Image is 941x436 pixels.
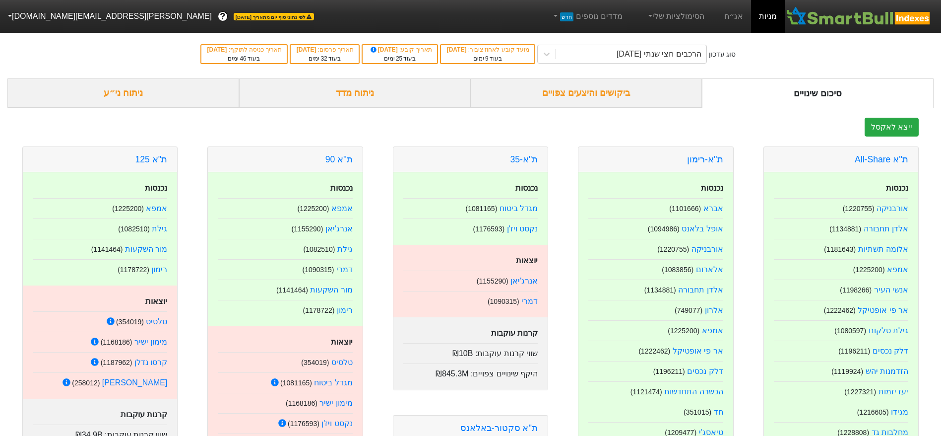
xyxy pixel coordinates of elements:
div: הרכבים חצי שנתי [DATE] [617,48,701,60]
strong: קרנות עוקבות [491,329,538,337]
a: רימון [151,265,167,274]
div: מועד קובע לאחוז ציבור : [446,45,529,54]
strong: יוצאות [516,256,538,265]
a: דמרי [336,265,353,274]
a: מימון ישיר [319,399,352,407]
div: תאריך פרסום : [296,45,354,54]
a: מגדל ביטוח [314,378,352,387]
strong: יוצאות [331,338,353,346]
a: טלסיס [331,358,353,366]
div: סיכום שינויים [702,78,934,108]
small: ( 1181643 ) [824,245,856,253]
small: ( 749077 ) [675,306,702,314]
a: מור השקעות [310,286,352,294]
a: אלרון [705,306,723,314]
a: אמפא [331,204,353,213]
a: ת''א 125 [135,154,167,164]
a: נקסט ויז'ן [507,224,538,233]
small: ( 1094986 ) [648,225,680,233]
div: ניתוח מדד [239,78,471,108]
a: ת"א-35 [510,154,538,164]
div: תאריך קובע : [368,45,432,54]
small: ( 1225200 ) [112,205,144,213]
a: אמפא [146,204,167,213]
span: לפי נתוני סוף יום מתאריך [DATE] [234,13,314,20]
button: ייצא לאקסל [865,118,919,137]
span: 25 [396,55,402,62]
strong: נכנסות [886,184,908,192]
a: גילת [152,224,167,233]
a: מימון ישיר [134,338,167,346]
small: ( 1168186 ) [286,399,317,407]
strong: נכנסות [330,184,353,192]
small: ( 1134881 ) [644,286,676,294]
small: ( 1227321 ) [844,388,876,396]
a: אלדן תחבורה [864,224,908,233]
strong: נכנסות [515,184,538,192]
span: [DATE] [369,46,399,53]
small: ( 1178722 ) [303,306,335,314]
strong: יוצאות [145,297,167,305]
span: 9 [485,55,489,62]
small: ( 1101666 ) [669,205,701,213]
a: אנרג'יאן [510,277,538,285]
a: אלומה תשתיות [858,245,908,253]
a: אופל בלאנס [682,224,723,233]
small: ( 1081165 ) [280,379,312,387]
span: ₪845.3M [436,369,468,378]
div: בעוד ימים [446,54,529,63]
a: אברא [703,204,723,213]
a: אר פי אופטיקל [673,347,723,355]
span: [DATE] [297,46,318,53]
small: ( 1176593 ) [473,225,504,233]
div: בעוד ימים [368,54,432,63]
small: ( 1082510 ) [304,245,335,253]
small: ( 1225200 ) [298,205,329,213]
small: ( 354019 ) [116,318,144,326]
small: ( 1080597 ) [834,327,866,335]
a: אנרג'יאן [325,224,353,233]
a: דלק נכסים [873,347,908,355]
div: תאריך כניסה לתוקף : [206,45,282,54]
small: ( 1222462 ) [824,306,856,314]
small: ( 1176593 ) [288,420,319,428]
small: ( 1196211 ) [653,367,685,375]
strong: נכנסות [145,184,167,192]
a: ת''א 90 [325,154,353,164]
a: אלדן תחבורה [678,286,723,294]
small: ( 1090315 ) [488,297,519,305]
small: ( 1121474 ) [630,388,662,396]
small: ( 1225200 ) [853,266,885,274]
a: ת''א סקטור-באלאנס [460,423,538,433]
a: [PERSON_NAME] [102,378,168,387]
a: אנשי העיר [874,286,908,294]
div: ביקושים והיצעים צפויים [471,78,702,108]
a: אמפא [702,326,723,335]
a: גילת טלקום [869,326,908,335]
small: ( 1155290 ) [291,225,323,233]
small: ( 1083856 ) [662,266,693,274]
small: ( 1119924 ) [831,367,863,375]
small: ( 1134881 ) [829,225,861,233]
small: ( 1196211 ) [838,347,870,355]
small: ( 1225200 ) [668,327,699,335]
a: מגדל ביטוח [500,204,538,213]
small: ( 1220755 ) [657,245,689,253]
div: היקף שינויים צפויים : [403,363,538,380]
a: ת''א All-Share [855,154,908,164]
strong: קרנות עוקבות [121,410,167,419]
span: 46 [240,55,246,62]
a: מדדים נוספיםחדש [548,6,627,26]
span: 32 [320,55,327,62]
a: הכשרה התחדשות [664,387,723,396]
a: יעז יזמות [878,387,908,396]
img: SmartBull [785,6,933,26]
a: קרסו נדלן [134,358,167,366]
a: הזדמנות יהש [866,367,908,375]
small: ( 1178722 ) [118,266,149,274]
strong: נכנסות [701,184,723,192]
small: ( 258012 ) [72,379,100,387]
a: מגידו [891,408,908,416]
div: שווי קרנות עוקבות : [403,343,538,360]
small: ( 1155290 ) [477,277,508,285]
